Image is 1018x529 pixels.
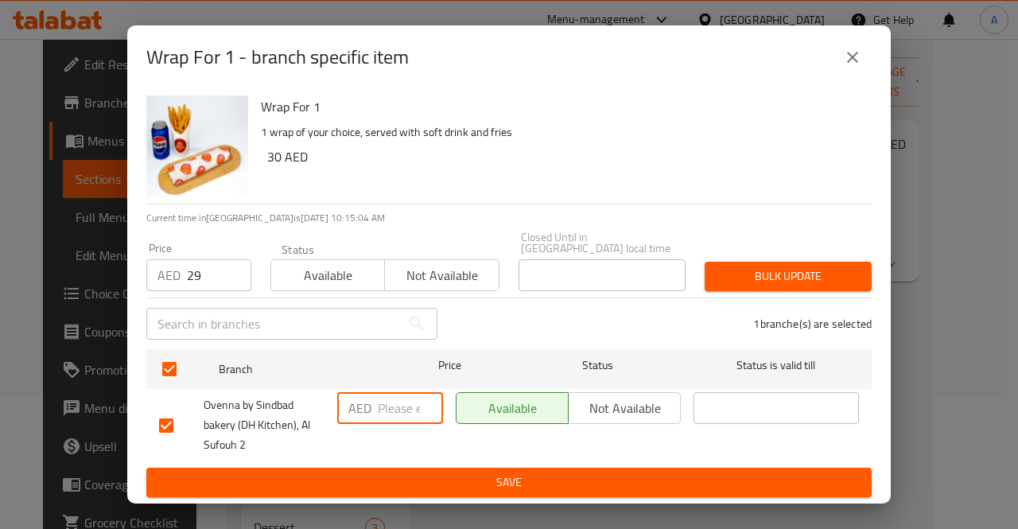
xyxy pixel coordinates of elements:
span: Not available [575,397,674,420]
input: Please enter price [378,392,443,424]
p: 1 branche(s) are selected [753,316,872,332]
input: Please enter price [187,259,251,291]
p: Current time in [GEOGRAPHIC_DATA] is [DATE] 10:15:04 AM [146,211,872,225]
span: Ovenna by Sindbad bakery (DH Kitchen), Al Sufouh 2 [204,395,324,455]
p: 1 wrap of your choice, served with soft drink and fries [261,123,859,142]
h6: Wrap For 1 [261,95,859,118]
span: Not available [391,264,492,287]
input: Search in branches [146,308,401,340]
span: Available [463,397,562,420]
span: Status is valid till [694,356,859,375]
h2: Wrap For 1 - branch specific item [146,45,409,70]
span: Status [515,356,681,375]
img: Wrap For 1 [146,95,248,197]
button: Available [270,259,385,291]
button: Save [146,468,872,497]
span: Branch [219,360,384,379]
button: Available [456,392,569,424]
span: Save [159,473,859,492]
button: close [833,38,872,76]
button: Bulk update [705,262,872,291]
p: AED [348,399,371,418]
button: Not available [384,259,499,291]
span: Available [278,264,379,287]
span: Price [397,356,503,375]
button: Not available [568,392,681,424]
p: AED [157,266,181,285]
span: Bulk update [717,266,859,286]
h6: 30 AED [267,146,859,168]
